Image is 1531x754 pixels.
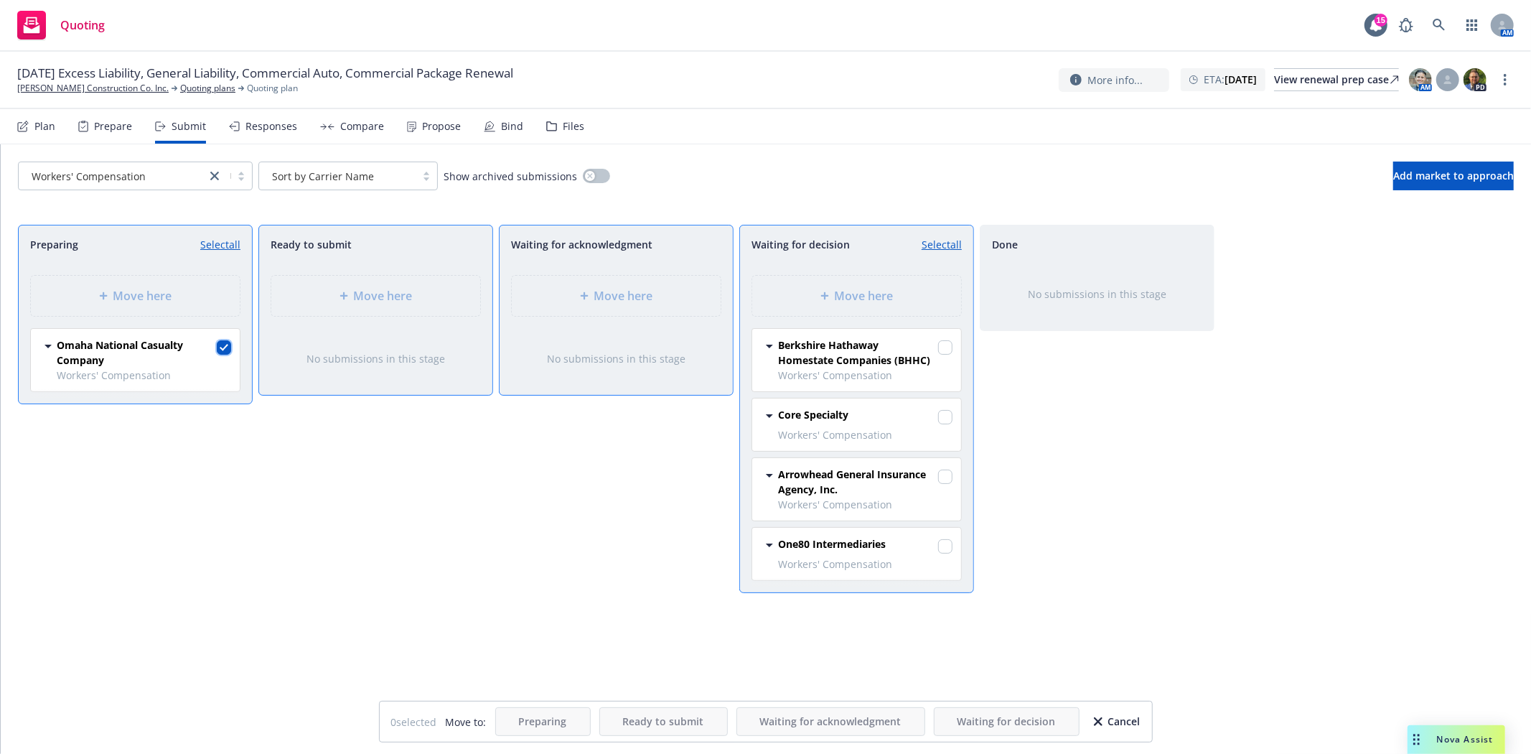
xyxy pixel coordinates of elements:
div: Prepare [94,121,132,132]
span: Nova Assist [1437,733,1494,745]
span: Workers' Compensation [26,169,199,184]
div: No submissions in this stage [523,351,710,366]
span: Waiting for acknowledgment [760,715,902,728]
a: Search [1425,11,1453,39]
span: 0 selected [391,715,437,730]
div: Compare [340,121,384,132]
div: 15 [1375,14,1387,27]
span: Berkshire Hathaway Homestate Companies (BHHC) [778,338,935,368]
div: Submit [172,121,206,132]
strong: [DATE] [1225,73,1257,86]
a: Quoting [11,5,111,45]
span: Show archived submissions [444,169,577,184]
button: Waiting for acknowledgment [736,707,925,736]
div: Bind [501,121,523,132]
span: One80 Intermediaries [778,536,886,551]
span: Waiting for decision [958,715,1056,728]
button: Add market to approach [1393,162,1514,190]
button: More info... [1059,68,1169,92]
span: ETA : [1204,72,1257,87]
a: Report a Bug [1392,11,1420,39]
span: Workers' Compensation [778,368,952,383]
span: Waiting for acknowledgment [511,237,652,252]
button: Waiting for decision [934,707,1080,736]
div: No submissions in this stage [1003,287,1191,302]
div: Cancel [1094,708,1141,735]
span: More info... [1087,73,1143,88]
div: Files [563,121,584,132]
div: Responses [245,121,297,132]
span: Ready to submit [623,715,704,728]
div: Drag to move [1408,725,1425,754]
div: No submissions in this stage [282,351,469,366]
a: close [206,167,223,185]
span: Workers' Compensation [32,169,146,184]
img: photo [1464,68,1486,91]
a: more [1497,71,1514,88]
a: Select all [922,237,962,252]
a: Quoting plans [180,82,235,95]
span: Arrowhead General Insurance Agency, Inc. [778,467,935,497]
span: Workers' Compensation [778,427,952,442]
button: Cancel [1094,707,1141,736]
span: [DATE] Excess Liability, General Liability, Commercial Auto, Commercial Package Renewal [17,65,513,82]
span: Done [992,237,1018,252]
span: Move to: [446,715,487,730]
a: [PERSON_NAME] Construction Co. Inc. [17,82,169,95]
span: Workers' Compensation [57,368,231,383]
button: Ready to submit [599,707,728,736]
button: Nova Assist [1408,725,1505,754]
span: Add market to approach [1393,169,1514,182]
span: Waiting for decision [752,237,850,252]
a: Select all [200,237,240,252]
img: photo [1409,68,1432,91]
span: Preparing [30,237,78,252]
span: Quoting plan [247,82,298,95]
span: Sort by Carrier Name [272,169,374,184]
span: Workers' Compensation [778,497,952,512]
button: Preparing [495,707,591,736]
span: Core Specialty [778,407,848,422]
span: Preparing [519,715,567,728]
span: Omaha National Casualty Company [57,338,214,368]
a: Switch app [1458,11,1486,39]
a: View renewal prep case [1274,68,1399,91]
span: Quoting [60,19,105,31]
span: Workers' Compensation [778,557,952,572]
span: Sort by Carrier Name [266,169,408,184]
div: View renewal prep case [1274,69,1399,90]
div: Plan [34,121,55,132]
span: Ready to submit [271,237,352,252]
div: Propose [422,121,461,132]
